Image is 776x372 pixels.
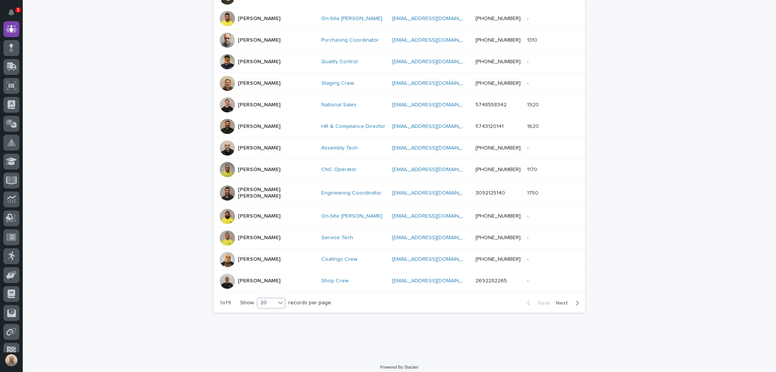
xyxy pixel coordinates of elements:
p: [PERSON_NAME] [238,213,280,219]
tr: [PERSON_NAME]Shop Crew [EMAIL_ADDRESS][DOMAIN_NAME] 2692282265-- [214,270,585,292]
a: [EMAIL_ADDRESS][DOMAIN_NAME] [392,190,478,196]
p: 1920 [527,100,540,108]
tr: [PERSON_NAME]National Sales [EMAIL_ADDRESS][DOMAIN_NAME] 574855834219201920 [214,94,585,116]
p: 1620 [527,122,540,130]
p: 1310 [527,36,539,44]
tr: [PERSON_NAME]HR & Compliance Director [EMAIL_ADDRESS][DOMAIN_NAME] 574312014116201620 [214,116,585,137]
span: Next [556,300,573,306]
p: [PERSON_NAME] [238,278,280,284]
tr: [PERSON_NAME]Purchasing Coordinator [EMAIL_ADDRESS][DOMAIN_NAME] [PHONE_NUMBER]13101310 [214,30,585,51]
a: On-Site [PERSON_NAME] [321,16,382,22]
p: records per page [288,300,331,306]
p: [PERSON_NAME] [238,123,280,130]
a: On-Site [PERSON_NAME] [321,213,382,219]
button: Back [521,300,553,307]
a: [EMAIL_ADDRESS][DOMAIN_NAME] [392,37,478,43]
a: [EMAIL_ADDRESS][DOMAIN_NAME] [392,81,478,86]
p: 1170 [527,165,539,173]
p: [PERSON_NAME] [238,256,280,263]
p: - [527,255,530,263]
a: [EMAIL_ADDRESS][DOMAIN_NAME] [392,102,478,107]
a: Engineering Coordinator [321,190,382,196]
div: 20 [257,299,275,307]
tr: [PERSON_NAME]Coatings Crew [EMAIL_ADDRESS][DOMAIN_NAME] [PHONE_NUMBER]-- [214,249,585,270]
p: [PERSON_NAME] [238,59,280,65]
span: Back [533,300,550,306]
a: [EMAIL_ADDRESS][DOMAIN_NAME] [392,124,478,129]
a: Staging Crew [321,80,354,87]
p: - [527,276,530,284]
button: Next [553,300,585,307]
p: - [527,143,530,151]
div: Notifications1 [9,9,19,21]
p: [PERSON_NAME] [238,37,280,44]
p: [PERSON_NAME] [238,80,280,87]
a: 3092125140 [476,190,505,196]
a: 5743120141 [476,124,504,129]
tr: [PERSON_NAME]On-Site [PERSON_NAME] [EMAIL_ADDRESS][DOMAIN_NAME] [PHONE_NUMBER]-- [214,8,585,30]
a: [EMAIL_ADDRESS][DOMAIN_NAME] [392,145,478,151]
p: [PERSON_NAME] [PERSON_NAME] [238,187,314,199]
a: 2692282265 [476,278,507,283]
a: [EMAIL_ADDRESS][DOMAIN_NAME] [392,235,478,240]
button: users-avatar [3,352,19,368]
p: - [527,79,530,87]
a: 5748558342 [476,102,507,107]
p: - [527,212,530,219]
p: 1 of 9 [214,294,237,312]
p: 1750 [527,188,540,196]
tr: [PERSON_NAME]Quality Control [EMAIL_ADDRESS][DOMAIN_NAME] [PHONE_NUMBER]-- [214,51,585,73]
p: - [527,57,530,65]
a: [EMAIL_ADDRESS][DOMAIN_NAME] [392,278,478,283]
button: Notifications [3,5,19,20]
a: Powered By Stacker [380,365,418,369]
a: [PHONE_NUMBER] [476,235,521,240]
a: National Sales [321,102,357,108]
tr: [PERSON_NAME]CNC Operator [EMAIL_ADDRESS][DOMAIN_NAME] [PHONE_NUMBER]11701170 [214,159,585,181]
a: Purchasing Coordinator [321,37,379,44]
a: Coatings Crew [321,256,357,263]
p: [PERSON_NAME] [238,235,280,241]
tr: [PERSON_NAME]Staging Crew [EMAIL_ADDRESS][DOMAIN_NAME] [PHONE_NUMBER]-- [214,73,585,94]
p: [PERSON_NAME] [238,16,280,22]
p: 1 [17,7,19,12]
a: HR & Compliance Director [321,123,385,130]
a: CNC Operator [321,167,357,173]
a: [PHONE_NUMBER] [476,37,521,43]
p: - [527,14,530,22]
a: [EMAIL_ADDRESS][DOMAIN_NAME] [392,16,478,21]
a: [PHONE_NUMBER] [476,59,521,64]
tr: [PERSON_NAME]Service Tech [EMAIL_ADDRESS][DOMAIN_NAME] [PHONE_NUMBER]-- [214,227,585,249]
a: [PHONE_NUMBER] [476,213,521,219]
p: - [527,233,530,241]
a: Service Tech [321,235,353,241]
a: [PHONE_NUMBER] [476,145,521,151]
tr: [PERSON_NAME] [PERSON_NAME]Engineering Coordinator [EMAIL_ADDRESS][DOMAIN_NAME] 309212514017501750 [214,181,585,206]
a: [PHONE_NUMBER] [476,16,521,21]
a: [PHONE_NUMBER] [476,167,521,172]
a: [EMAIL_ADDRESS][DOMAIN_NAME] [392,257,478,262]
a: Assembly Tech [321,145,358,151]
p: [PERSON_NAME] [238,145,280,151]
a: [EMAIL_ADDRESS][DOMAIN_NAME] [392,59,478,64]
a: [EMAIL_ADDRESS][DOMAIN_NAME] [392,213,478,219]
tr: [PERSON_NAME]Assembly Tech [EMAIL_ADDRESS][DOMAIN_NAME] [PHONE_NUMBER]-- [214,137,585,159]
a: Quality Control [321,59,358,65]
a: [PHONE_NUMBER] [476,81,521,86]
a: [PHONE_NUMBER] [476,257,521,262]
p: [PERSON_NAME] [238,167,280,173]
p: Show [240,300,254,306]
tr: [PERSON_NAME]On-Site [PERSON_NAME] [EMAIL_ADDRESS][DOMAIN_NAME] [PHONE_NUMBER]-- [214,205,585,227]
p: [PERSON_NAME] [238,102,280,108]
a: [EMAIL_ADDRESS][DOMAIN_NAME] [392,167,478,172]
a: Shop Crew [321,278,349,284]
